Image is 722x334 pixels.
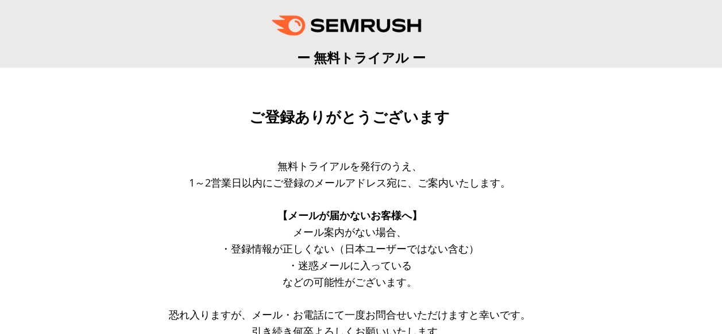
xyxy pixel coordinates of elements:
span: ご登録ありがとうございます [249,108,450,126]
span: 恐れ入りますが、メール・お電話にて一度お問合せいただけますと幸いです。 [169,308,531,321]
span: ー 無料トライアル ー [297,48,426,67]
span: 無料トライアルを発行のうえ、 [277,159,422,173]
span: などの可能性がございます。 [283,275,417,289]
span: ・迷惑メールに入っている [288,258,412,272]
span: 1～2営業日以内にご登録のメールアドレス宛に、ご案内いたします。 [189,176,511,189]
span: ・登録情報が正しくない（日本ユーザーではない含む） [221,242,479,255]
span: メール案内がない場合、 [293,225,407,239]
span: 【メールが届かないお客様へ】 [277,208,422,222]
